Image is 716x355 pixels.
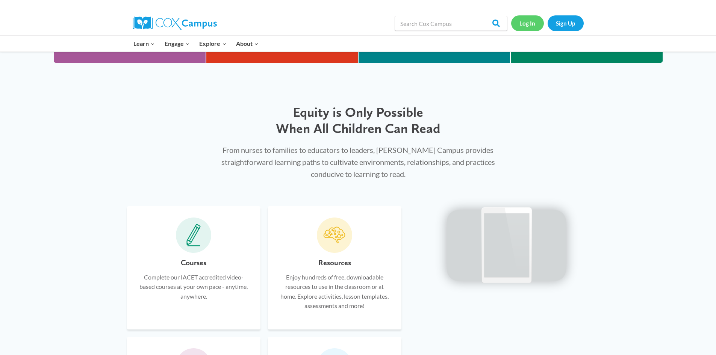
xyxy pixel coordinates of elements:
img: Cox Campus [133,17,217,30]
p: Enjoy hundreds of free, downloadable resources to use in the classroom or at home. Explore activi... [279,272,390,311]
a: Log In [511,15,544,31]
p: Complete our IACET accredited video-based courses at your own pace - anytime, anywhere. [138,272,249,301]
button: Child menu of Learn [129,36,160,51]
button: Child menu of Explore [195,36,232,51]
button: Child menu of About [231,36,263,51]
input: Search Cox Campus [395,16,507,31]
a: Sign Up [548,15,584,31]
p: From nurses to families to educators to leaders, [PERSON_NAME] Campus provides straightforward le... [213,144,504,180]
h6: Courses [181,257,206,269]
button: Child menu of Engage [160,36,195,51]
h6: Resources [318,257,351,269]
nav: Secondary Navigation [511,15,584,31]
span: Equity is Only Possible When All Children Can Read [276,104,440,136]
nav: Primary Navigation [129,36,263,51]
